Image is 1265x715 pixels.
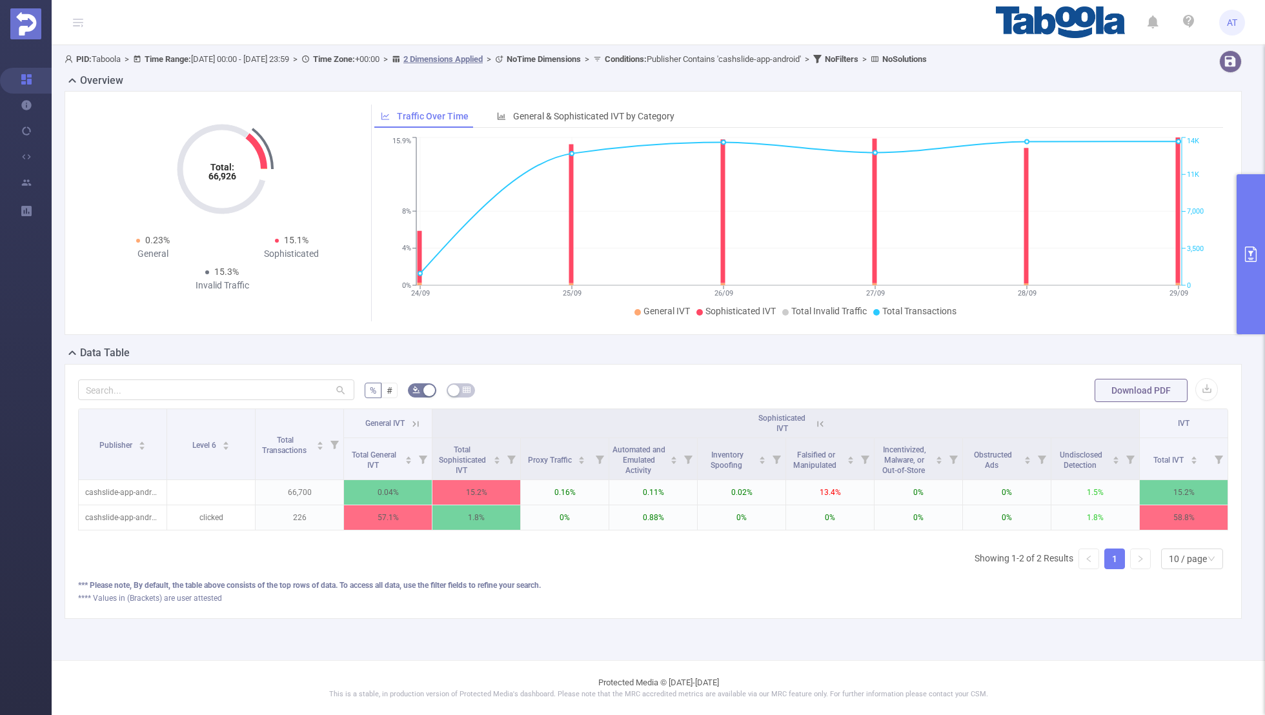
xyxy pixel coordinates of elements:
[578,459,585,463] i: icon: caret-down
[936,459,943,463] i: icon: caret-down
[1017,289,1036,297] tspan: 28/09
[882,306,956,316] span: Total Transactions
[494,459,501,463] i: icon: caret-down
[1190,454,1198,462] div: Sort
[344,505,432,530] p: 57.1%
[387,385,392,396] span: #
[80,345,130,361] h2: Data Table
[432,505,520,530] p: 1.8%
[1140,480,1228,505] p: 15.2%
[370,385,376,396] span: %
[223,445,230,448] i: icon: caret-down
[1187,170,1199,179] tspan: 11K
[432,480,520,505] p: 15.2%
[80,73,123,88] h2: Overview
[671,459,678,463] i: icon: caret-down
[84,689,1233,700] p: This is a stable, in production version of Protected Media's dashboard. Please note that the MRC ...
[223,439,230,443] i: icon: caret-up
[145,54,191,64] b: Time Range:
[214,267,239,277] span: 15.3%
[78,579,1228,591] div: *** Please note, By default, the table above consists of the top rows of data. To access all data...
[698,480,785,505] p: 0.02%
[1178,419,1189,428] span: IVT
[139,439,146,443] i: icon: caret-up
[392,137,411,146] tspan: 15.9%
[1113,454,1120,458] i: icon: caret-up
[483,54,495,64] span: >
[65,55,76,63] i: icon: user
[1112,454,1120,462] div: Sort
[882,445,927,475] span: Incentivized, Malware, or Out-of-Store
[974,450,1012,470] span: Obstructed Ads
[963,505,1051,530] p: 0%
[935,454,943,462] div: Sort
[153,279,292,292] div: Invalid Traffic
[439,445,486,475] span: Total Sophisticated IVT
[405,454,412,458] i: icon: caret-up
[1187,137,1199,146] tspan: 14K
[1190,459,1197,463] i: icon: caret-down
[167,505,255,530] p: clicked
[381,112,390,121] i: icon: line-chart
[1024,454,1031,462] div: Sort
[591,438,609,479] i: Filter menu
[208,171,236,181] tspan: 66,926
[528,456,574,465] span: Proxy Traffic
[670,454,678,462] div: Sort
[581,54,593,64] span: >
[284,235,309,245] span: 15.1%
[344,480,432,505] p: 0.04%
[78,379,354,400] input: Search...
[83,247,222,261] div: General
[1085,555,1093,563] i: icon: left
[1187,245,1204,253] tspan: 3,500
[521,505,609,530] p: 0%
[643,306,690,316] span: General IVT
[759,459,766,463] i: icon: caret-down
[78,592,1228,604] div: **** Values in (Brackets) are user attested
[507,54,581,64] b: No Time Dimensions
[10,8,41,39] img: Protected Media
[317,439,324,443] i: icon: caret-up
[256,505,343,530] p: 226
[79,505,167,530] p: cashslide-app-android
[578,454,585,458] i: icon: caret-up
[705,306,776,316] span: Sophisticated IVT
[79,480,167,505] p: cashslide-app-android
[1169,549,1207,569] div: 10 / page
[609,480,697,505] p: 0.11%
[121,54,133,64] span: >
[1208,555,1215,564] i: icon: down
[99,441,134,450] span: Publisher
[403,54,483,64] u: 2 Dimensions Applied
[882,54,927,64] b: No Solutions
[402,245,411,253] tspan: 4%
[944,438,962,479] i: Filter menu
[578,454,585,462] div: Sort
[1024,454,1031,458] i: icon: caret-up
[609,505,697,530] p: 0.88%
[714,289,733,297] tspan: 26/09
[405,459,412,463] i: icon: caret-down
[256,480,343,505] p: 66,700
[711,450,744,470] span: Inventory Spoofing
[402,207,411,216] tspan: 8%
[521,480,609,505] p: 0.16%
[786,505,874,530] p: 0%
[679,438,697,479] i: Filter menu
[1227,10,1237,35] span: AT
[65,54,927,64] span: Taboola [DATE] 00:00 - [DATE] 23:59 +00:00
[758,414,805,433] span: Sophisticated IVT
[975,549,1073,569] li: Showing 1-2 of 2 Results
[1209,438,1228,479] i: Filter menu
[414,438,432,479] i: Filter menu
[317,445,324,448] i: icon: caret-down
[671,454,678,458] i: icon: caret-up
[1095,379,1188,402] button: Download PDF
[875,505,962,530] p: 0%
[1187,281,1191,290] tspan: 0
[1187,208,1204,216] tspan: 7,000
[192,441,218,450] span: Level 6
[767,438,785,479] i: Filter menu
[963,480,1051,505] p: 0%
